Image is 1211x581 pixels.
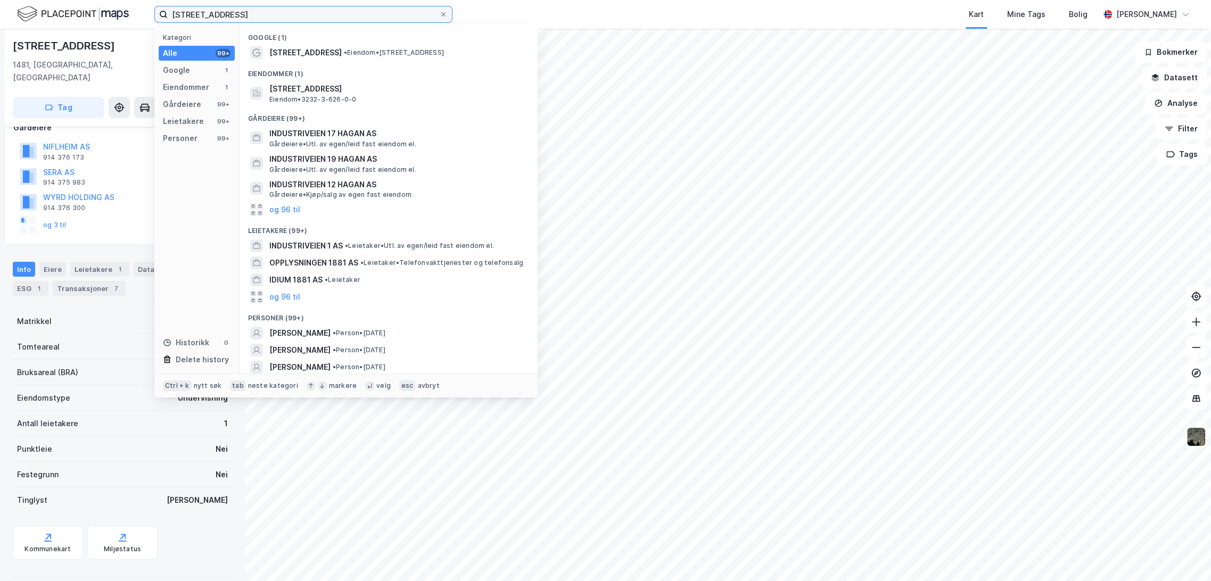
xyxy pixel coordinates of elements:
[344,48,347,56] span: •
[13,37,117,54] div: [STREET_ADDRESS]
[345,242,494,250] span: Leietaker • Utl. av egen/leid fast eiendom el.
[1158,530,1211,581] iframe: Chat Widget
[17,5,129,23] img: logo.f888ab2527a4732fd821a326f86c7f29.svg
[269,165,416,174] span: Gårdeiere • Utl. av egen/leid fast eiendom el.
[269,344,331,356] span: [PERSON_NAME]
[163,336,209,349] div: Historikk
[216,100,230,109] div: 99+
[39,262,66,277] div: Eiere
[163,47,177,60] div: Alle
[104,545,141,553] div: Miljøstatus
[333,346,336,354] span: •
[194,381,222,390] div: nytt søk
[17,494,47,507] div: Tinglyst
[269,46,342,59] span: [STREET_ADDRESS]
[216,134,230,143] div: 99+
[34,283,44,294] div: 1
[222,83,230,92] div: 1
[163,132,197,145] div: Personer
[43,153,84,162] div: 914 376 173
[1158,530,1211,581] div: Kontrollprogram for chat
[216,443,228,455] div: Nei
[1157,144,1207,165] button: Tags
[17,366,78,379] div: Bruksareal (BRA)
[176,353,229,366] div: Delete history
[344,48,444,57] span: Eiendom • [STREET_ADDRESS]
[329,381,357,390] div: markere
[969,8,984,21] div: Kart
[17,468,59,481] div: Festegrunn
[1135,41,1207,63] button: Bokmerker
[325,276,328,284] span: •
[43,204,85,212] div: 914 376 300
[1186,427,1206,447] img: 9k=
[24,545,71,553] div: Kommunekart
[114,264,125,275] div: 1
[163,64,190,77] div: Google
[13,281,48,296] div: ESG
[17,417,78,430] div: Antall leietakere
[240,25,538,44] div: Google (1)
[269,239,343,252] span: INDUSTRIVEIEN 1 AS
[269,203,300,216] button: og 96 til
[248,381,298,390] div: neste kategori
[70,262,129,277] div: Leietakere
[1145,93,1207,114] button: Analyse
[1007,8,1045,21] div: Mine Tags
[163,115,204,128] div: Leietakere
[269,290,300,303] button: og 96 til
[134,262,174,277] div: Datasett
[222,338,230,347] div: 0
[269,140,416,148] span: Gårdeiere • Utl. av egen/leid fast eiendom el.
[167,494,228,507] div: [PERSON_NAME]
[17,341,60,353] div: Tomteareal
[333,363,336,371] span: •
[345,242,348,250] span: •
[269,178,525,191] span: INDUSTRIVEIEN 12 HAGAN AS
[333,346,385,354] span: Person • [DATE]
[111,283,121,294] div: 7
[240,305,538,325] div: Personer (99+)
[216,468,228,481] div: Nei
[360,259,364,267] span: •
[1142,67,1207,88] button: Datasett
[53,281,126,296] div: Transaksjoner
[17,443,52,455] div: Punktleie
[240,218,538,237] div: Leietakere (99+)
[269,127,525,140] span: INDUSTRIVEIEN 17 HAGAN AS
[240,106,538,125] div: Gårdeiere (99+)
[269,95,356,104] span: Eiendom • 3232-3-626-0-0
[163,380,192,391] div: Ctrl + k
[269,153,525,165] span: INDUSTRIVEIEN 19 HAGAN AS
[360,259,523,267] span: Leietaker • Telefonvakttjenester og telefonsalg
[163,81,209,94] div: Eiendommer
[269,82,525,95] span: [STREET_ADDRESS]
[168,6,439,22] input: Søk på adresse, matrikkel, gårdeiere, leietakere eller personer
[216,117,230,126] div: 99+
[1069,8,1088,21] div: Bolig
[333,363,385,371] span: Person • [DATE]
[163,98,201,111] div: Gårdeiere
[13,97,104,118] button: Tag
[17,392,70,404] div: Eiendomstype
[13,59,179,84] div: 1481, [GEOGRAPHIC_DATA], [GEOGRAPHIC_DATA]
[417,381,439,390] div: avbryt
[13,262,35,277] div: Info
[43,178,85,187] div: 914 375 983
[269,361,331,373] span: [PERSON_NAME]
[269,273,323,286] span: IDIUM 1881 AS
[399,380,416,391] div: esc
[1156,118,1207,139] button: Filter
[163,34,235,41] div: Kategori
[240,61,538,80] div: Eiendommer (1)
[333,329,385,337] span: Person • [DATE]
[325,276,360,284] span: Leietaker
[230,380,246,391] div: tab
[178,392,228,404] div: Undervisning
[17,315,52,328] div: Matrikkel
[269,256,358,269] span: OPPLYSNINGEN 1881 AS
[269,327,331,339] span: [PERSON_NAME]
[224,417,228,430] div: 1
[376,381,391,390] div: velg
[333,329,336,337] span: •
